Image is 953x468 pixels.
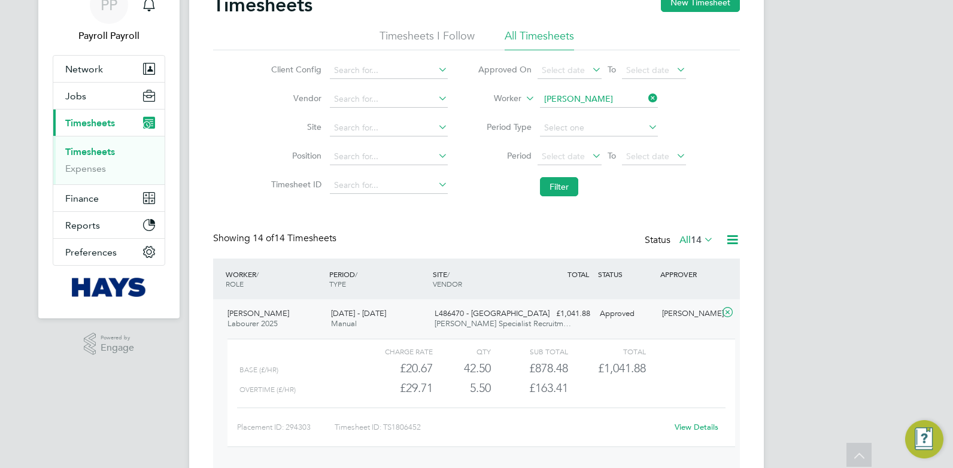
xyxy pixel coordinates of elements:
button: Engage Resource Center [905,420,943,458]
span: 14 of [253,232,274,244]
span: [DATE] - [DATE] [331,308,386,318]
span: Timesheets [65,117,115,129]
span: / [447,269,450,279]
span: TYPE [329,279,346,288]
a: Powered byEngage [84,333,135,355]
span: 14 Timesheets [253,232,336,244]
li: All Timesheets [505,29,574,50]
div: £1,041.88 [533,304,595,324]
input: Select one [540,120,658,136]
span: 14 [691,234,702,246]
span: TOTAL [567,269,589,279]
div: Showing [213,232,339,245]
input: Search for... [330,177,448,194]
span: Base (£/HR) [239,366,278,374]
button: Jobs [53,83,165,109]
div: 5.50 [433,378,491,398]
span: Preferences [65,247,117,258]
label: All [679,234,714,246]
div: STATUS [595,263,657,285]
img: hays-logo-retina.png [72,278,147,297]
label: Client Config [268,64,321,75]
span: £1,041.88 [598,361,646,375]
button: Preferences [53,239,165,265]
div: £878.48 [491,358,568,378]
span: ROLE [226,279,244,288]
div: Total [568,344,645,358]
label: Worker [468,93,521,105]
span: [PERSON_NAME] Specialist Recruitm… [435,318,571,329]
div: £163.41 [491,378,568,398]
div: SITE [430,263,533,294]
div: [PERSON_NAME] [657,304,720,324]
span: Payroll Payroll [53,29,165,43]
span: / [256,269,259,279]
span: Labourer 2025 [227,318,278,329]
span: [PERSON_NAME] [227,308,289,318]
span: Jobs [65,90,86,102]
span: VENDOR [433,279,462,288]
span: Manual [331,318,357,329]
label: Site [268,121,321,132]
input: Search for... [330,91,448,108]
input: Search for... [330,120,448,136]
div: PERIOD [326,263,430,294]
div: Approved [595,304,657,324]
span: Select date [542,151,585,162]
div: WORKER [223,263,326,294]
span: Powered by [101,333,134,343]
div: QTY [433,344,491,358]
span: Select date [626,151,669,162]
button: Filter [540,177,578,196]
label: Period [478,150,532,161]
span: Select date [626,65,669,75]
span: Reports [65,220,100,231]
span: Network [65,63,103,75]
button: Network [53,56,165,82]
button: Reports [53,212,165,238]
div: Timesheet ID: TS1806452 [335,418,667,437]
input: Search for... [330,148,448,165]
span: To [604,62,620,77]
span: L486470 - [GEOGRAPHIC_DATA] [435,308,550,318]
span: Finance [65,193,99,204]
span: / [355,269,357,279]
a: View Details [675,422,718,432]
div: Sub Total [491,344,568,358]
div: Charge rate [356,344,433,358]
span: Overtime (£/HR) [239,385,296,394]
a: Timesheets [65,146,115,157]
input: Search for... [330,62,448,79]
label: Period Type [478,121,532,132]
div: Status [645,232,716,249]
div: 42.50 [433,358,491,378]
button: Finance [53,185,165,211]
div: Placement ID: 294303 [237,418,335,437]
button: Timesheets [53,110,165,136]
label: Vendor [268,93,321,104]
div: £29.71 [356,378,433,398]
a: Go to home page [53,278,165,297]
div: Timesheets [53,136,165,184]
label: Timesheet ID [268,179,321,190]
label: Approved On [478,64,532,75]
div: APPROVER [657,263,720,285]
span: Engage [101,343,134,353]
li: Timesheets I Follow [380,29,475,50]
label: Position [268,150,321,161]
a: Expenses [65,163,106,174]
span: To [604,148,620,163]
span: Select date [542,65,585,75]
div: £20.67 [356,358,433,378]
input: Search for... [540,91,658,108]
